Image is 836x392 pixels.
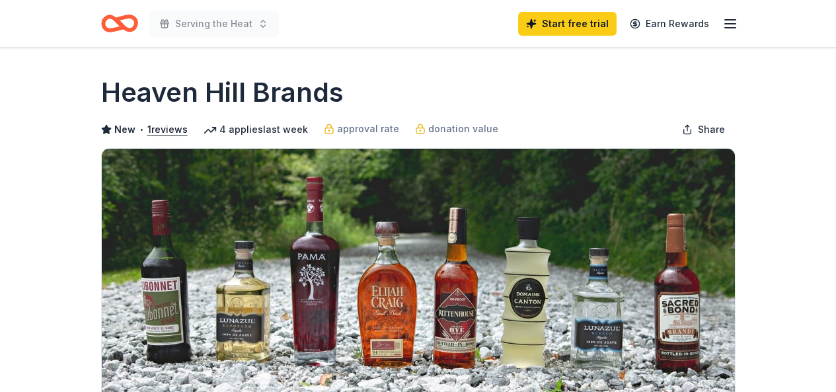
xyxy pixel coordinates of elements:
[101,74,344,111] h1: Heaven Hill Brands
[149,11,279,37] button: Serving the Heat
[671,116,736,143] button: Share
[428,121,498,137] span: donation value
[204,122,308,137] div: 4 applies last week
[139,124,143,135] span: •
[518,12,617,36] a: Start free trial
[415,121,498,137] a: donation value
[324,121,399,137] a: approval rate
[175,16,252,32] span: Serving the Heat
[114,122,135,137] span: New
[698,122,725,137] span: Share
[337,121,399,137] span: approval rate
[101,8,138,39] a: Home
[147,122,188,137] button: 1reviews
[622,12,717,36] a: Earn Rewards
